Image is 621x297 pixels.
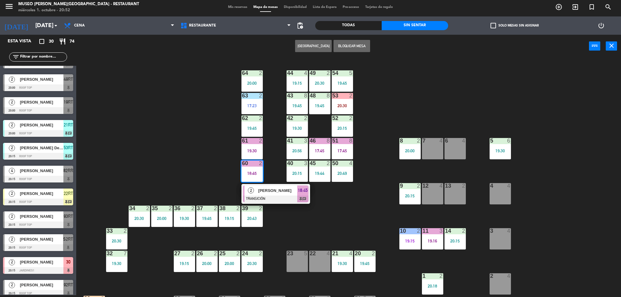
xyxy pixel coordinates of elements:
[174,216,195,221] div: 19:30
[332,104,353,108] div: 20:30
[225,5,250,9] span: Mis reservas
[9,236,15,242] span: 2
[327,93,330,98] div: 8
[258,187,297,194] span: [PERSON_NAME]
[191,251,195,256] div: 2
[20,99,63,105] span: [PERSON_NAME]
[20,213,63,220] span: [PERSON_NAME]
[20,168,63,174] span: [PERSON_NAME]
[219,251,220,256] div: 25
[304,161,308,166] div: 3
[259,115,263,121] div: 2
[309,81,330,85] div: 20:30
[259,93,263,98] div: 2
[287,126,308,130] div: 19:30
[417,138,421,143] div: 2
[259,251,263,256] div: 2
[174,206,175,211] div: 36
[304,93,308,98] div: 8
[189,23,216,28] span: Restaurante
[332,70,333,76] div: 54
[241,149,263,153] div: 19:30
[219,216,240,221] div: 19:15
[9,191,15,197] span: 2
[354,261,376,266] div: 19:45
[304,138,308,143] div: 3
[349,161,353,166] div: 4
[196,261,218,266] div: 20:00
[327,161,330,166] div: 2
[20,236,63,242] span: [PERSON_NAME]
[259,70,263,76] div: 2
[295,40,332,52] button: [GEOGRAPHIC_DATA]
[5,2,14,13] button: menu
[64,213,73,220] span: 93RT
[64,98,73,106] span: 19RT
[9,145,15,151] span: 2
[59,38,66,45] i: restaurant
[332,251,333,256] div: 21
[309,171,330,175] div: 19:44
[332,161,333,166] div: 50
[214,206,218,211] div: 2
[20,122,63,128] span: [PERSON_NAME]
[106,261,127,266] div: 19:30
[196,216,218,221] div: 19:45
[332,115,333,121] div: 52
[20,282,63,288] span: [PERSON_NAME]
[304,70,308,76] div: 4
[9,99,15,105] span: 2
[304,251,308,256] div: 5
[490,138,491,143] div: 5
[349,115,353,121] div: 2
[462,138,466,143] div: 4
[241,261,263,266] div: 20:30
[462,228,466,234] div: 2
[49,38,54,45] span: 30
[259,161,263,166] div: 2
[372,251,376,256] div: 2
[5,2,14,11] i: menu
[70,38,74,45] span: 74
[18,1,139,7] div: Museo [PERSON_NAME][GEOGRAPHIC_DATA] - Restaurant
[310,5,340,9] span: Lista de Espera
[332,81,353,85] div: 19:45
[151,216,173,221] div: 20:00
[440,138,443,143] div: 4
[490,228,491,234] div: 3
[74,23,85,28] span: Cena
[491,23,496,28] span: check_box_outline_blank
[237,206,240,211] div: 2
[9,214,15,220] span: 2
[332,261,353,266] div: 19:30
[462,183,466,189] div: 2
[219,261,240,266] div: 20:00
[174,251,175,256] div: 27
[287,149,308,153] div: 20:56
[507,228,511,234] div: 4
[349,251,353,256] div: 4
[327,70,330,76] div: 2
[399,194,421,198] div: 20:15
[309,149,330,153] div: 17:45
[3,38,44,45] div: Esta vista
[588,3,595,11] i: turned_in_not
[9,259,15,265] span: 2
[38,38,45,45] i: crop_square
[241,126,263,130] div: 19:45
